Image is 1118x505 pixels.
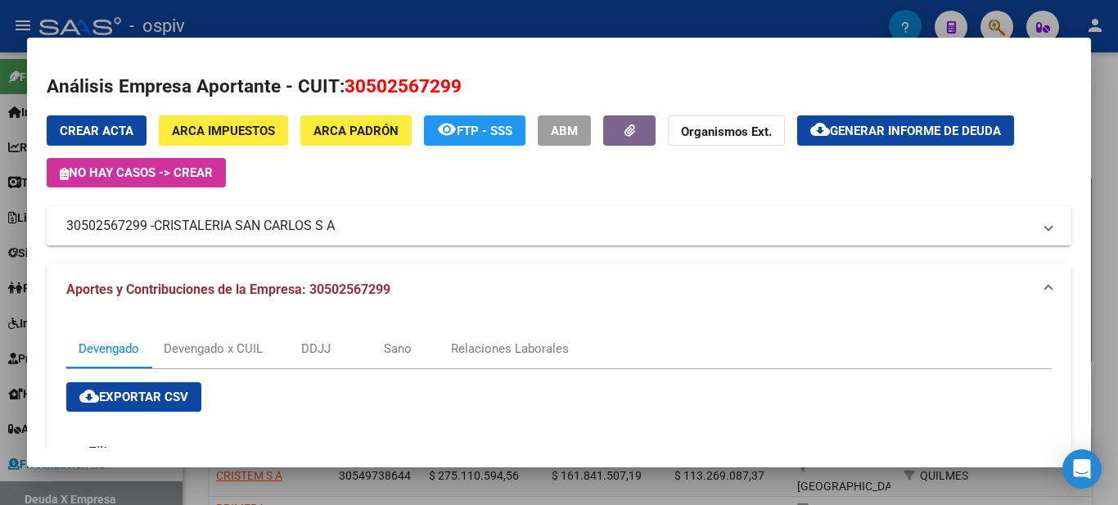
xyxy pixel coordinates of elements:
span: Aportes y Contribuciones de la Empresa: 30502567299 [66,282,390,297]
button: Generar informe de deuda [797,115,1014,146]
mat-icon: remove_red_eye [437,119,457,139]
button: ARCA Padrón [300,115,412,146]
mat-expansion-panel-header: Aportes y Contribuciones de la Empresa: 30502567299 [47,264,1071,316]
button: Organismos Ext. [668,115,785,146]
button: Exportar CSV [66,382,201,412]
button: ABM [538,115,591,146]
span: 30502567299 [345,75,462,97]
span: Crear Acta [60,124,133,138]
h2: Análisis Empresa Aportante - CUIT: [47,73,1071,101]
button: Crear Acta [47,115,147,146]
mat-panel-title: 30502567299 - [66,216,1032,236]
mat-icon: cloud_download [810,119,830,139]
span: CRISTALERIA SAN CARLOS S A [154,216,335,236]
div: Sano [384,340,412,358]
div: DDJJ [301,340,331,358]
span: ABM [551,124,578,138]
div: Relaciones Laborales [451,340,569,358]
button: FTP - SSS [424,115,525,146]
span: Exportar CSV [79,390,188,404]
span: No hay casos -> Crear [60,165,213,180]
span: ARCA Padrón [313,124,399,138]
h3: Filtros [80,443,137,461]
span: Generar informe de deuda [830,124,1001,138]
button: No hay casos -> Crear [47,158,226,187]
div: Devengado x CUIL [164,340,263,358]
div: Devengado [79,340,139,358]
button: ARCA Impuestos [159,115,288,146]
div: Open Intercom Messenger [1062,449,1102,489]
span: ARCA Impuestos [172,124,275,138]
mat-expansion-panel-header: 30502567299 -CRISTALERIA SAN CARLOS S A [47,206,1071,246]
strong: Organismos Ext. [681,124,772,139]
span: FTP - SSS [457,124,512,138]
mat-icon: cloud_download [79,386,99,406]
